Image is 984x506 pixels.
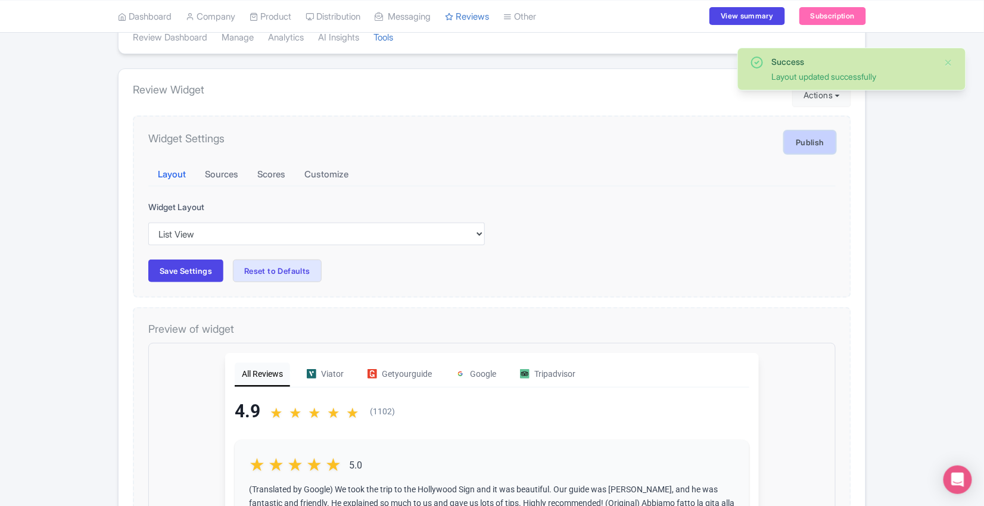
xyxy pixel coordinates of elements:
div: ★ [91,101,110,120]
div: ★ [150,49,169,68]
button: Close [944,55,954,70]
img: google-review-icon-01-a916ceb3171c4e593de7efb07b9648f5.svg [91,198,110,217]
div: Viator [148,14,185,27]
a: Manage [222,21,254,54]
p: [DATE] [119,327,171,341]
div: Success [771,55,935,68]
div: ★ [110,101,129,120]
div: Layout updated successfully [771,70,935,83]
button: Customize [295,163,358,186]
div: ★ [129,101,148,120]
button: Scores [248,163,295,186]
a: Analytics [268,21,304,54]
div: ★ [91,260,110,279]
p: 5.0 [191,264,204,279]
label: Widget Layout [148,201,485,213]
button: Save Settings [148,260,223,282]
div: ★ [130,49,150,68]
img: tripadvisor-review-icon-01-1075e2b0a94adb21fd276dbae6e66f68.svg [362,16,371,26]
div: ★ [110,260,129,279]
div: All Reviews [76,10,132,34]
div: (1102) [211,52,236,65]
a: Tools [373,21,393,54]
button: Actions [792,83,851,107]
img: google-review-icon-01-a916ceb3171c4e593de7efb07b9648f5.svg [297,16,307,26]
a: Review Dashboard [133,21,207,54]
div: ★ [188,49,207,68]
a: Load more reviews [287,369,381,392]
a: Publish [784,131,836,154]
button: Layout [148,163,195,186]
div: ★ [167,260,186,279]
a: Subscription [799,7,866,25]
div: Amazing hike to the Hollywood sign with our tour guide [PERSON_NAME]!! He made it an enjoyable ex... [91,289,577,302]
div: (Translated by Google) We took the trip to the Hollywood Sign and it was beautiful. Our guide was... [91,130,577,184]
div: Google [297,14,338,27]
div: Getyourguide [209,14,273,27]
button: Sources [195,163,248,186]
div: Open Intercom Messenger [943,466,972,494]
h4: Widget Settings [148,132,225,145]
p: 5.0 [191,105,204,120]
a: View summary [709,7,784,25]
div: 4.9 [76,44,102,73]
div: ★ [167,101,186,120]
div: ★ [148,101,167,120]
p: [PERSON_NAME] [119,193,191,209]
div: Tripadvisor [362,14,417,27]
div: ★ [111,49,130,68]
a: ... See more [323,171,370,185]
button: Reset to Defaults [233,260,322,282]
h4: Preview of widget [148,323,836,336]
h4: Review Widget [133,83,851,96]
img: getyourguide-review-icon-01-fb3e5192162012389e870f98922b8d7a.svg [209,16,219,26]
p: [DATE] [119,209,191,222]
div: ★ [129,260,148,279]
div: ★ [169,49,188,68]
a: AI Insights [318,21,359,54]
div: ★ [148,260,167,279]
img: google-review-icon-01-a916ceb3171c4e593de7efb07b9648f5.svg [91,317,110,336]
p: Gucci Horse [119,312,171,327]
img: viator-review-icon-01-1d3954686f9b1e79ef588e0fe939bff1.svg [148,16,158,26]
